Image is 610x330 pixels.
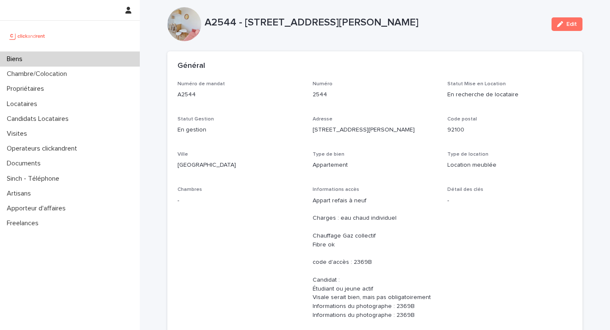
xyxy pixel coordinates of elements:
p: Biens [3,55,29,63]
img: UCB0brd3T0yccxBKYDjQ [7,28,48,45]
span: Type de location [447,152,488,157]
p: A2544 - [STREET_ADDRESS][PERSON_NAME] [205,17,545,29]
p: Visites [3,130,34,138]
p: [STREET_ADDRESS][PERSON_NAME] [313,126,438,134]
p: 2544 [313,90,438,99]
span: Code postal [447,117,477,122]
span: Informations accès [313,187,359,192]
p: Apporteur d'affaires [3,204,72,213]
p: Artisans [3,190,38,198]
p: Documents [3,159,47,168]
p: Chambre/Colocation [3,70,74,78]
span: Edit [566,21,577,27]
span: Statut Mise en Location [447,81,506,87]
span: Numéro [313,81,333,87]
span: Détail des clés [447,187,483,192]
span: Ville [177,152,188,157]
p: Freelances [3,219,45,227]
p: Operateurs clickandrent [3,145,84,153]
h2: Général [177,62,205,71]
p: Propriétaires [3,85,51,93]
p: Appartement [313,161,438,170]
p: Candidats Locataires [3,115,75,123]
span: Chambres [177,187,202,192]
p: A2544 [177,90,302,99]
p: 92100 [447,126,572,134]
p: Location meublée [447,161,572,170]
p: En gestion [177,126,302,134]
p: Sinch - Téléphone [3,175,66,183]
p: Locataires [3,100,44,108]
button: Edit [552,17,582,31]
span: Type de bien [313,152,344,157]
span: Statut Gestion [177,117,214,122]
p: - [177,196,302,205]
p: En recherche de locataire [447,90,572,99]
p: [GEOGRAPHIC_DATA] [177,161,302,170]
span: Adresse [313,117,333,122]
span: Numéro de mandat [177,81,225,87]
p: - [447,196,572,205]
